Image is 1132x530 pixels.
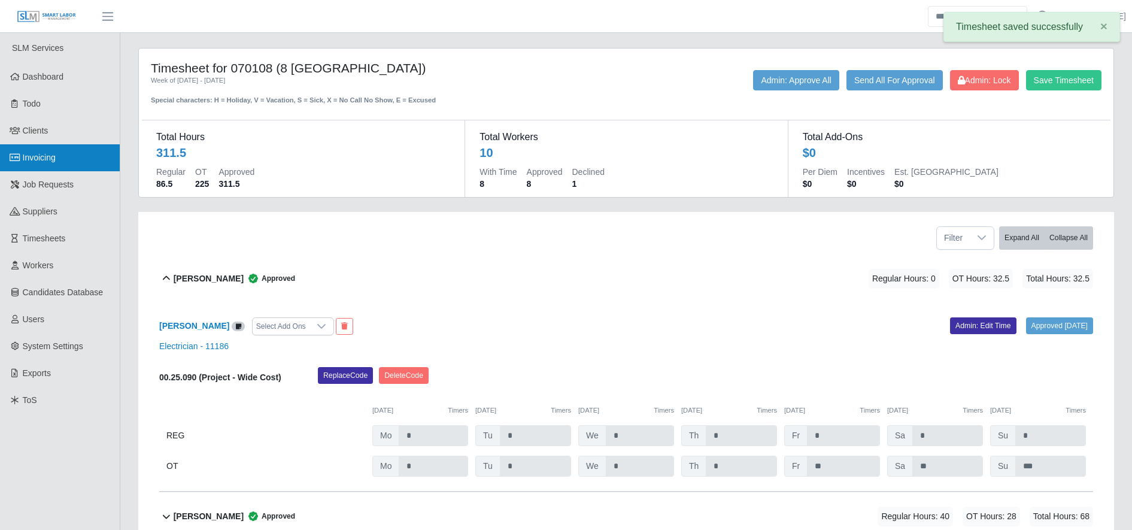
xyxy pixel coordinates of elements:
[23,341,83,351] span: System Settings
[1030,507,1093,526] span: Total Hours: 68
[156,166,186,178] dt: Regular
[681,405,777,416] div: [DATE]
[156,144,186,161] div: 311.5
[887,425,913,446] span: Sa
[1026,317,1093,334] a: Approved [DATE]
[195,166,209,178] dt: OT
[803,130,1096,144] dt: Total Add-Ons
[1066,405,1086,416] button: Timers
[803,178,837,190] dd: $0
[232,321,245,331] a: View/Edit Notes
[17,10,77,23] img: SLM Logo
[860,405,880,416] button: Timers
[23,72,64,81] span: Dashboard
[943,12,1120,42] div: Timesheet saved successfully
[12,43,63,53] span: SLM Services
[958,75,1011,85] span: Admin: Lock
[23,126,48,135] span: Clients
[218,178,254,190] dd: 311.5
[681,425,706,446] span: Th
[174,272,244,285] b: [PERSON_NAME]
[784,456,808,477] span: Fr
[894,178,999,190] dd: $0
[23,99,41,108] span: Todo
[1022,269,1093,289] span: Total Hours: 32.5
[23,153,56,162] span: Invoicing
[156,130,450,144] dt: Total Hours
[990,405,1086,416] div: [DATE]
[847,166,885,178] dt: Incentives
[479,130,773,144] dt: Total Workers
[174,510,244,523] b: [PERSON_NAME]
[479,178,517,190] dd: 8
[159,372,281,382] b: 00.25.090 (Project - Wide Cost)
[681,456,706,477] span: Th
[195,178,209,190] dd: 225
[949,269,1013,289] span: OT Hours: 32.5
[1057,10,1126,23] a: [PERSON_NAME]
[963,405,983,416] button: Timers
[527,166,563,178] dt: Approved
[448,405,468,416] button: Timers
[159,255,1093,303] button: [PERSON_NAME] Approved Regular Hours: 0 OT Hours: 32.5 Total Hours: 32.5
[159,341,229,351] a: Electrician - 11186
[379,367,429,384] button: DeleteCode
[757,405,777,416] button: Timers
[23,207,57,216] span: Suppliers
[878,507,953,526] span: Regular Hours: 40
[928,6,1027,27] input: Search
[23,261,54,270] span: Workers
[23,234,66,243] span: Timesheets
[23,180,74,189] span: Job Requests
[990,456,1016,477] span: Su
[166,456,365,477] div: OT
[23,287,104,297] span: Candidates Database
[475,405,571,416] div: [DATE]
[1026,70,1101,90] button: Save Timesheet
[166,425,365,446] div: REG
[887,456,913,477] span: Sa
[23,314,45,324] span: Users
[475,425,500,446] span: Tu
[551,405,571,416] button: Timers
[803,166,837,178] dt: Per Diem
[999,226,1045,250] button: Expand All
[654,405,674,416] button: Timers
[963,507,1020,526] span: OT Hours: 28
[753,70,839,90] button: Admin: Approve All
[578,456,606,477] span: We
[475,456,500,477] span: Tu
[803,144,816,161] div: $0
[23,368,51,378] span: Exports
[159,321,229,331] a: [PERSON_NAME]
[990,425,1016,446] span: Su
[253,318,309,335] div: Select Add Ons
[950,317,1016,334] a: Admin: Edit Time
[572,166,605,178] dt: Declined
[318,367,373,384] button: ReplaceCode
[479,144,493,161] div: 10
[894,166,999,178] dt: Est. [GEOGRAPHIC_DATA]
[999,226,1093,250] div: bulk actions
[578,405,674,416] div: [DATE]
[887,405,983,416] div: [DATE]
[847,178,885,190] dd: $0
[244,272,295,284] span: Approved
[572,178,605,190] dd: 1
[784,405,880,416] div: [DATE]
[23,395,37,405] span: ToS
[479,166,517,178] dt: With Time
[151,60,536,75] h4: Timesheet for 070108 (8 [GEOGRAPHIC_DATA])
[372,425,399,446] span: Mo
[372,456,399,477] span: Mo
[578,425,606,446] span: We
[151,75,536,86] div: Week of [DATE] - [DATE]
[869,269,939,289] span: Regular Hours: 0
[937,227,970,249] span: Filter
[336,318,353,335] button: End Worker & Remove from the Timesheet
[527,178,563,190] dd: 8
[784,425,808,446] span: Fr
[950,70,1019,90] button: Admin: Lock
[244,510,295,522] span: Approved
